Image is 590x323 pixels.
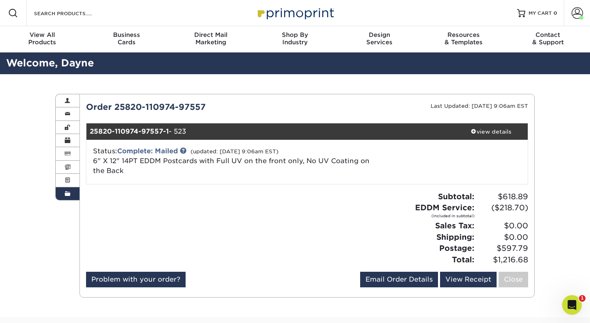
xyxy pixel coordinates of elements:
[90,127,169,135] strong: 25820-110974-97557-1
[506,31,590,46] div: & Support
[436,232,474,241] strong: Shipping:
[86,123,454,140] div: - 523
[422,31,506,39] span: Resources
[80,101,307,113] div: Order 25820-110974-97557
[477,232,528,243] span: $0.00
[579,295,585,302] span: 1
[562,295,582,315] iframe: Intercom live chat
[360,272,438,287] a: Email Order Details
[529,10,552,17] span: MY CART
[477,202,528,214] span: ($218.70)
[477,191,528,202] span: $618.89
[439,243,474,252] strong: Postage:
[477,243,528,254] span: $597.79
[168,31,253,39] span: Direct Mail
[506,31,590,39] span: Contact
[438,192,474,201] strong: Subtotal:
[87,146,381,176] div: Status:
[415,213,474,219] small: (included in subtotal)
[93,157,370,175] a: 6" X 12" 14PT EDDM Postcards with Full UV on the front only, No UV Coating on the Back
[440,272,497,287] a: View Receipt
[452,255,474,264] strong: Total:
[506,26,590,52] a: Contact& Support
[499,272,528,287] a: Close
[253,31,337,39] span: Shop By
[254,4,336,22] img: Primoprint
[422,26,506,52] a: Resources& Templates
[253,26,337,52] a: Shop ByIndustry
[86,272,186,287] a: Problem with your order?
[454,127,528,136] div: view details
[168,26,253,52] a: Direct MailMarketing
[477,220,528,232] span: $0.00
[337,31,422,39] span: Design
[422,31,506,46] div: & Templates
[84,31,169,46] div: Cards
[554,10,557,16] span: 0
[477,254,528,266] span: $1,216.68
[454,123,528,140] a: view details
[435,221,474,230] strong: Sales Tax:
[253,31,337,46] div: Industry
[337,31,422,46] div: Services
[84,26,169,52] a: BusinessCards
[84,31,169,39] span: Business
[415,203,474,218] strong: EDDM Service:
[117,147,178,155] a: Complete: Mailed
[191,148,279,155] small: (updated: [DATE] 9:06am EST)
[33,8,113,18] input: SEARCH PRODUCTS.....
[431,103,528,109] small: Last Updated: [DATE] 9:06am EST
[168,31,253,46] div: Marketing
[337,26,422,52] a: DesignServices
